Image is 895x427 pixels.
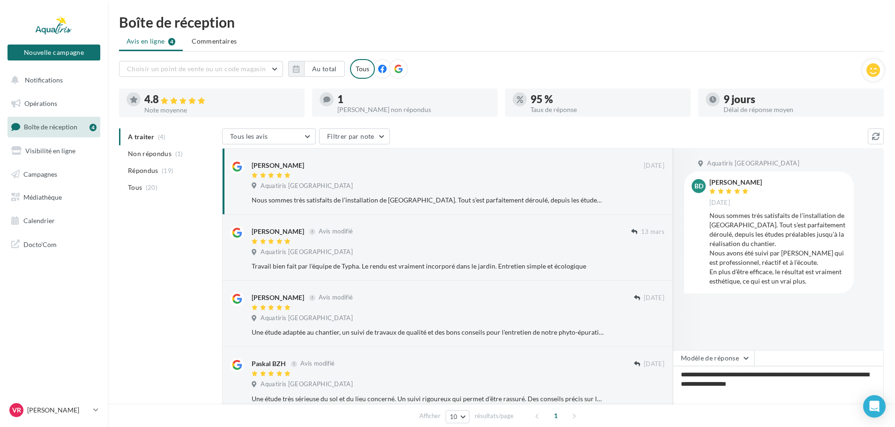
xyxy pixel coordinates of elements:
span: (19) [162,167,173,174]
span: Notifications [25,76,63,84]
span: Tous les avis [230,132,268,140]
button: Nouvelle campagne [7,45,100,60]
span: Docto'Com [23,238,57,250]
span: résultats/page [475,412,514,420]
span: [DATE] [644,294,664,302]
a: Opérations [6,94,102,113]
a: VR [PERSON_NAME] [7,401,100,419]
div: Boîte de réception [119,15,884,29]
span: Médiathèque [23,193,62,201]
div: Tous [350,59,375,79]
span: Avis modifié [319,228,353,235]
span: Aquatiris [GEOGRAPHIC_DATA] [261,248,353,256]
div: 95 % [530,94,683,105]
div: 4 [89,124,97,131]
a: Docto'Com [6,234,102,254]
span: Aquatiris [GEOGRAPHIC_DATA] [261,182,353,190]
div: Nous sommes très satisfaits de l’installation de [GEOGRAPHIC_DATA]. Tout s’est parfaitement dérou... [709,211,846,286]
span: 10 [450,413,458,420]
span: Commentaires [192,37,237,46]
span: Répondus [128,166,158,175]
div: Taux de réponse [530,106,683,113]
a: Campagnes [6,165,102,184]
div: 9 jours [723,94,876,105]
span: Aquatiris [GEOGRAPHIC_DATA] [261,380,353,389]
span: [DATE] [644,162,664,170]
span: Boîte de réception [24,123,77,131]
div: [PERSON_NAME] [709,179,762,186]
div: Nous sommes très satisfaits de l’installation de [GEOGRAPHIC_DATA]. Tout s’est parfaitement dérou... [252,195,604,205]
span: VR [12,405,21,415]
div: Note moyenne [144,107,297,113]
span: Aquatiris [GEOGRAPHIC_DATA] [707,159,799,168]
button: Au total [288,61,345,77]
button: Filtrer par note [319,128,390,144]
button: Tous les avis [222,128,316,144]
span: Tous [128,183,142,192]
button: Notifications [6,70,98,90]
span: Campagnes [23,170,57,178]
a: Médiathèque [6,187,102,207]
div: Une étude adaptée au chantier, un suivi de travaux de qualité et des bons conseils pour l'entreti... [252,328,604,337]
span: BD [694,181,703,191]
span: Avis modifié [300,360,335,367]
p: [PERSON_NAME] [27,405,89,415]
div: Open Intercom Messenger [863,395,886,418]
div: [PERSON_NAME] [252,227,304,236]
div: [PERSON_NAME] non répondus [337,106,490,113]
span: Opérations [24,99,57,107]
a: Boîte de réception4 [6,117,102,137]
div: 1 [337,94,490,105]
span: 13 mars [641,228,664,236]
span: Calendrier [23,217,55,225]
span: Avis modifié [319,294,353,301]
div: [PERSON_NAME] [252,293,304,302]
button: Au total [304,61,345,77]
button: 10 [446,410,470,423]
span: Aquatiris [GEOGRAPHIC_DATA] [261,314,353,322]
span: Afficher [419,412,440,420]
span: (1) [175,150,183,157]
div: 4.8 [144,94,297,105]
span: (20) [146,184,157,191]
a: Visibilité en ligne [6,141,102,161]
button: Choisir un point de vente ou un code magasin [119,61,283,77]
a: Calendrier [6,211,102,231]
button: Modèle de réponse [673,350,754,366]
span: 1 [548,408,563,423]
span: Visibilité en ligne [25,147,75,155]
span: [DATE] [644,360,664,368]
div: Délai de réponse moyen [723,106,876,113]
span: Choisir un point de vente ou un code magasin [127,65,266,73]
div: Travail bien fait par l'équipe de Typha. Le rendu est vraiment incorporé dans le jardin. Entretie... [252,262,604,271]
div: Une étude très sérieuse du sol et du lieu concerné. Un suivi rigoureux qui permet d’être rassuré.... [252,394,604,404]
div: Paskal BZH [252,359,286,368]
span: Non répondus [128,149,172,158]
span: [DATE] [709,199,730,207]
div: [PERSON_NAME] [252,161,304,170]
